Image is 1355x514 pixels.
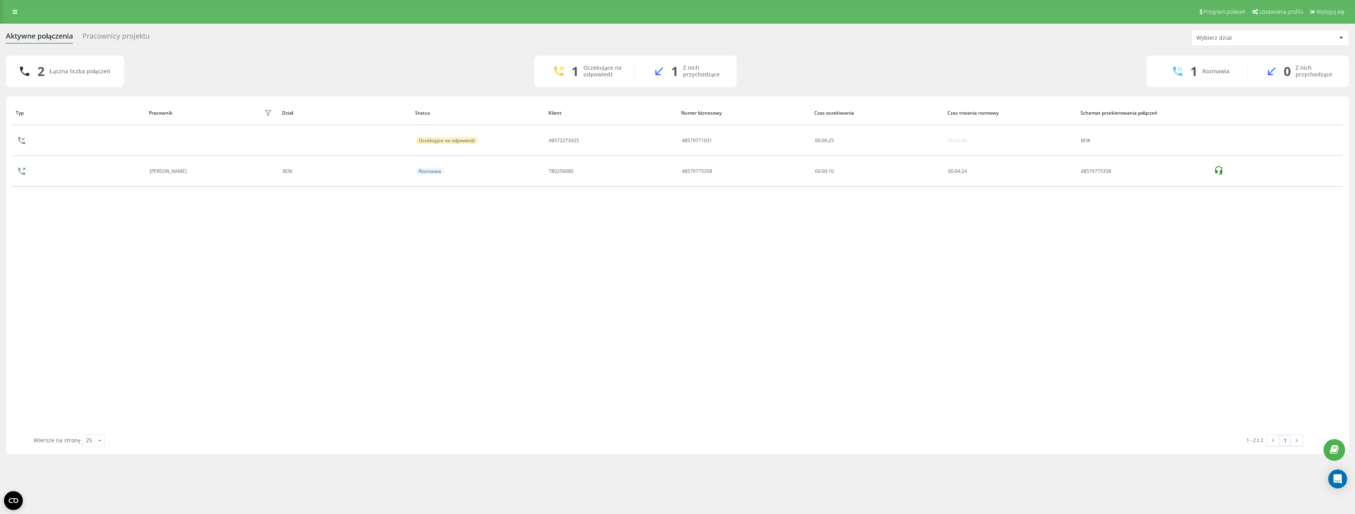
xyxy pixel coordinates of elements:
span: 24 [961,168,967,174]
div: 25 [86,436,92,444]
div: : : [948,169,967,174]
div: 780256080 [549,169,574,174]
div: 00:00:10 [815,169,939,174]
span: 00 [948,168,954,174]
div: 1 [572,64,579,79]
span: Wyloguj się [1316,9,1344,15]
div: Oczekujące na odpowiedź [583,65,623,78]
div: 48579771031 [682,138,712,143]
div: BOK [1081,138,1205,143]
div: Z nich przychodzące [683,65,725,78]
div: 00:00:00 [948,138,967,143]
div: BOK [283,169,407,174]
div: Numer biznesowy [681,110,807,116]
span: 04 [955,168,960,174]
span: 25 [828,137,834,144]
div: Z nich przychodzące [1296,65,1337,78]
div: Oczekujące na odpowiedź [416,137,478,144]
div: 2 [37,64,45,79]
div: Open Intercom Messenger [1328,469,1347,488]
div: Wybierz dział [1196,35,1290,41]
div: 0 [1284,64,1291,79]
div: Dział [282,110,408,116]
a: 1 [1279,435,1291,446]
div: Łączna liczba połączeń [49,68,110,75]
span: 00 [822,137,827,144]
div: Aktywne połączenia [6,32,73,44]
div: Pracownik [149,110,173,116]
div: Schemat przekierowania połączeń [1080,110,1206,116]
div: 48579775358 [1081,169,1205,174]
div: Rozmawia [416,168,444,175]
div: Rozmawia [1202,68,1229,75]
span: Wiersze na stronę [33,436,80,444]
div: 1 - 2 z 2 [1246,436,1263,444]
div: [PERSON_NAME] [150,169,189,174]
div: 48579775358 [682,169,712,174]
div: 48573273425 [549,138,579,143]
div: Pracownicy projektu [82,32,150,44]
div: Czas oczekiwania [814,110,940,116]
span: 00 [815,137,820,144]
div: : : [815,138,834,143]
div: Status [415,110,541,116]
button: Open CMP widget [4,491,23,510]
div: Klient [548,110,674,116]
div: 1 [1190,64,1197,79]
span: Ustawienia profilu [1259,9,1303,15]
div: Czas trwania rozmowy [947,110,1073,116]
span: Program poleceń [1204,9,1245,15]
div: 1 [671,64,678,79]
div: Typ [16,110,141,116]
